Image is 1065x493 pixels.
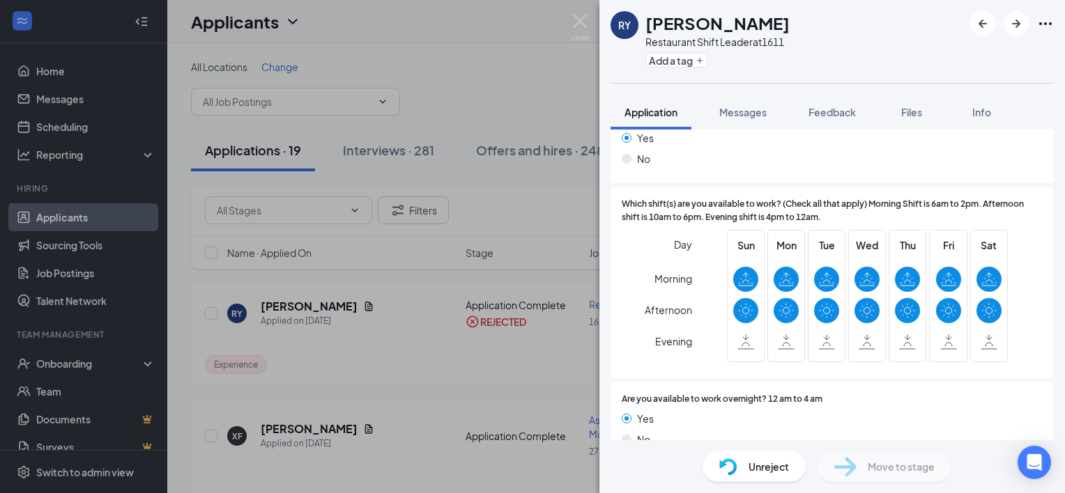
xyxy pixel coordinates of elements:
[814,237,839,253] span: Tue
[974,15,991,32] svg: ArrowLeftNew
[622,393,822,406] span: Are you available to work overnight? 12 am to 4 am
[774,237,799,253] span: Mon
[674,237,692,252] span: Day
[637,130,654,146] span: Yes
[1018,446,1051,479] div: Open Intercom Messenger
[733,237,758,253] span: Sun
[645,53,707,68] button: PlusAdd a tag
[618,18,631,32] div: RY
[936,237,961,253] span: Fri
[645,11,790,35] h1: [PERSON_NAME]
[1037,15,1054,32] svg: Ellipses
[719,106,767,118] span: Messages
[970,11,995,36] button: ArrowLeftNew
[625,106,677,118] span: Application
[622,198,1043,224] span: Which shift(s) are you available to work? (Check all that apply) Morning Shift is 6am to 2pm. Aft...
[895,237,920,253] span: Thu
[655,329,692,354] span: Evening
[696,56,704,65] svg: Plus
[976,237,1002,253] span: Sat
[868,459,935,474] span: Move to stage
[809,106,856,118] span: Feedback
[654,266,692,291] span: Morning
[901,106,922,118] span: Files
[749,459,789,474] span: Unreject
[637,411,654,426] span: Yes
[637,432,650,447] span: No
[645,297,692,322] span: Afternoon
[645,35,790,49] div: Restaurant Shift Leader at 1611
[972,106,991,118] span: Info
[1004,11,1029,36] button: ArrowRight
[855,237,880,253] span: Wed
[637,151,650,166] span: No
[1008,15,1025,32] svg: ArrowRight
